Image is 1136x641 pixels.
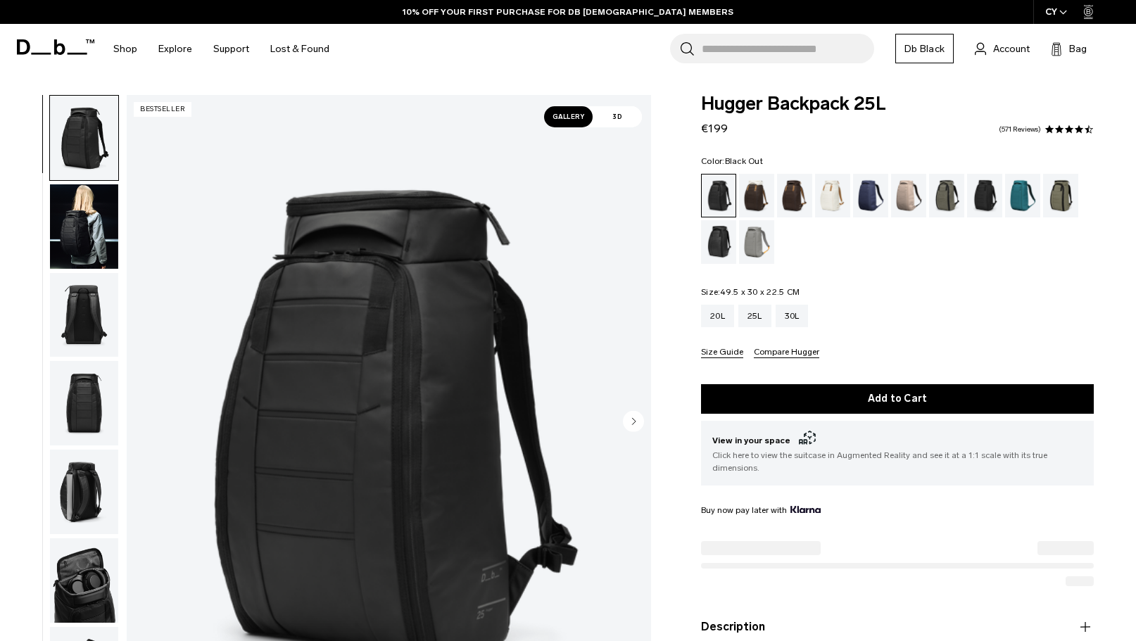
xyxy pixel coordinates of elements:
[158,24,192,74] a: Explore
[50,450,118,534] img: Hugger Backpack 25L Black Out
[701,618,1094,635] button: Description
[49,538,119,623] button: Hugger Backpack 25L Black Out
[739,220,774,264] a: Sand Grey
[50,538,118,623] img: Hugger Backpack 25L Black Out
[853,174,888,217] a: Blue Hour
[49,184,119,269] button: Hugger Backpack 25L Black Out
[754,348,819,358] button: Compare Hugger
[738,305,771,327] a: 25L
[815,174,850,217] a: Oatmilk
[993,42,1030,56] span: Account
[49,272,119,358] button: Hugger Backpack 25L Black Out
[701,384,1094,414] button: Add to Cart
[50,96,118,180] img: Hugger Backpack 25L Black Out
[623,410,644,434] button: Next slide
[701,122,728,135] span: €199
[701,348,743,358] button: Size Guide
[403,6,733,18] a: 10% OFF YOUR FIRST PURCHASE FOR DB [DEMOGRAPHIC_DATA] MEMBERS
[544,106,593,127] span: Gallery
[1051,40,1087,57] button: Bag
[999,126,1041,133] a: 571 reviews
[113,24,137,74] a: Shop
[50,273,118,357] img: Hugger Backpack 25L Black Out
[701,421,1094,485] button: View in your space Click here to view the suitcase in Augmented Reality and see it at a 1:1 scale...
[270,24,329,74] a: Lost & Found
[701,504,821,516] span: Buy now pay later with
[50,361,118,445] img: Hugger Backpack 25L Black Out
[891,174,926,217] a: Fogbow Beige
[701,157,763,165] legend: Color:
[790,506,821,513] img: {"height" => 20, "alt" => "Klarna"}
[50,184,118,269] img: Hugger Backpack 25L Black Out
[134,102,191,117] p: Bestseller
[1043,174,1078,217] a: Mash Green
[967,174,1002,217] a: Charcoal Grey
[720,287,800,297] span: 49.5 x 30 x 22.5 CM
[929,174,964,217] a: Forest Green
[1069,42,1087,56] span: Bag
[49,360,119,446] button: Hugger Backpack 25L Black Out
[701,305,734,327] a: 20L
[712,432,1083,449] span: View in your space
[701,220,736,264] a: Reflective Black
[49,449,119,535] button: Hugger Backpack 25L Black Out
[1005,174,1040,217] a: Midnight Teal
[712,449,1083,474] span: Click here to view the suitcase in Augmented Reality and see it at a 1:1 scale with its true dime...
[213,24,249,74] a: Support
[701,288,800,296] legend: Size:
[776,305,809,327] a: 30L
[701,95,1094,113] span: Hugger Backpack 25L
[701,174,736,217] a: Black Out
[593,106,642,127] span: 3D
[777,174,812,217] a: Espresso
[103,24,340,74] nav: Main Navigation
[49,95,119,181] button: Hugger Backpack 25L Black Out
[975,40,1030,57] a: Account
[725,156,763,166] span: Black Out
[895,34,954,63] a: Db Black
[739,174,774,217] a: Cappuccino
